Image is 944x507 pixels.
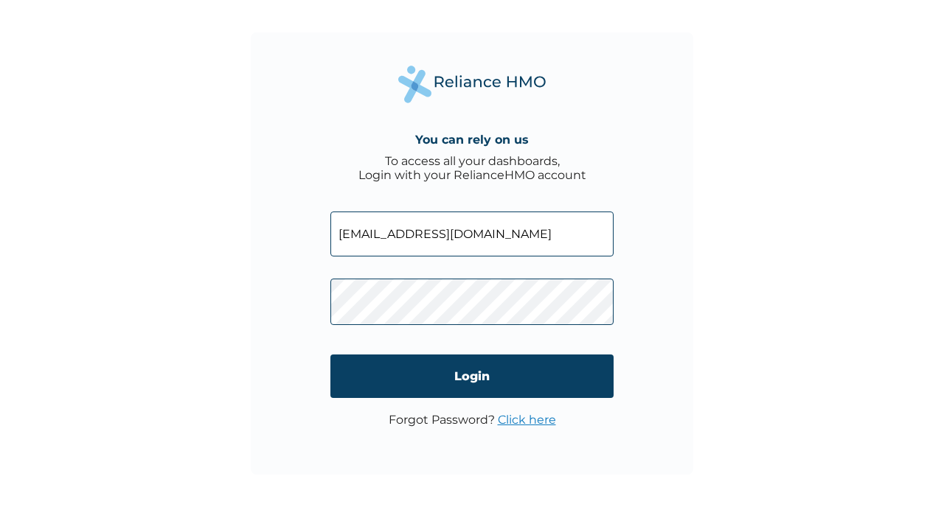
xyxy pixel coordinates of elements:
h4: You can rely on us [415,133,529,147]
img: Reliance Health's Logo [398,66,546,103]
input: Email address or HMO ID [330,211,614,256]
div: To access all your dashboards, Login with your RelianceHMO account [358,154,586,182]
a: Click here [498,413,556,427]
p: Forgot Password? [389,413,556,427]
input: Login [330,354,614,398]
